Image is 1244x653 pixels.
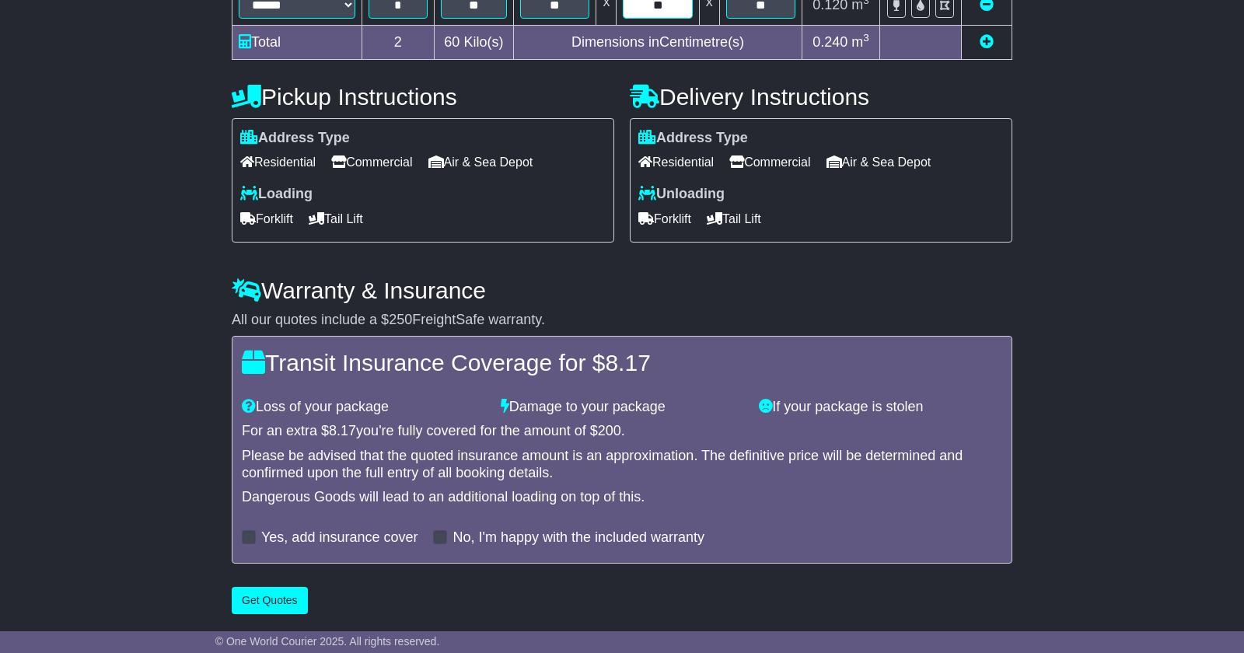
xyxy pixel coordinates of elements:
[329,423,356,438] span: 8.17
[707,207,761,231] span: Tail Lift
[215,635,440,648] span: © One World Courier 2025. All rights reserved.
[729,150,810,174] span: Commercial
[638,186,725,203] label: Unloading
[242,423,1002,440] div: For an extra $ you're fully covered for the amount of $ .
[434,25,514,59] td: Kilo(s)
[453,529,704,546] label: No, I'm happy with the included warranty
[863,32,869,44] sup: 3
[242,448,1002,481] div: Please be advised that the quoted insurance amount is an approximation. The definitive price will...
[638,150,714,174] span: Residential
[331,150,412,174] span: Commercial
[232,587,308,614] button: Get Quotes
[851,34,869,50] span: m
[444,34,460,50] span: 60
[242,489,1002,506] div: Dangerous Goods will lead to an additional loading on top of this.
[232,84,614,110] h4: Pickup Instructions
[751,399,1010,416] div: If your package is stolen
[389,312,412,327] span: 250
[240,150,316,174] span: Residential
[598,423,621,438] span: 200
[514,25,802,59] td: Dimensions in Centimetre(s)
[242,350,1002,375] h4: Transit Insurance Coverage for $
[638,130,748,147] label: Address Type
[812,34,847,50] span: 0.240
[232,312,1012,329] div: All our quotes include a $ FreightSafe warranty.
[232,25,362,59] td: Total
[261,529,418,546] label: Yes, add insurance cover
[638,207,691,231] span: Forklift
[630,84,1012,110] h4: Delivery Instructions
[362,25,435,59] td: 2
[234,399,493,416] div: Loss of your package
[826,150,931,174] span: Air & Sea Depot
[240,130,350,147] label: Address Type
[309,207,363,231] span: Tail Lift
[493,399,752,416] div: Damage to your package
[428,150,533,174] span: Air & Sea Depot
[980,34,994,50] a: Add new item
[240,207,293,231] span: Forklift
[605,350,650,375] span: 8.17
[240,186,313,203] label: Loading
[232,278,1012,303] h4: Warranty & Insurance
